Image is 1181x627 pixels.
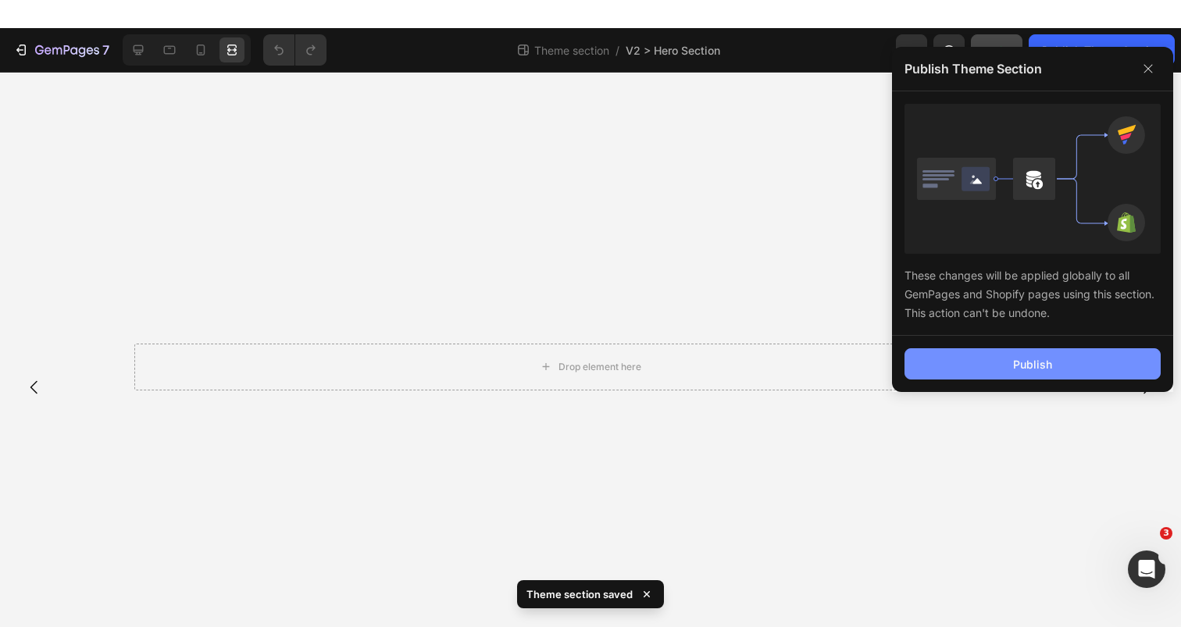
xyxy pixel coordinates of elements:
p: Theme section saved [526,586,633,602]
span: 3 [1160,527,1172,540]
div: Drop element here [558,317,641,330]
p: Publish Theme Section [904,59,1042,78]
span: / [615,42,619,59]
span: V2 > Hero Section [626,42,720,59]
div: Publish Theme Section [1042,42,1161,59]
span: Theme section [531,42,612,59]
div: Publish [1013,356,1052,372]
div: Undo/Redo [263,34,326,66]
button: Carousel Next Arrow [1125,322,1169,365]
button: Carousel Back Arrow [12,322,56,365]
p: 7 [102,41,109,59]
button: Publish Theme Section [1029,34,1175,66]
button: Publish [904,348,1161,379]
div: These changes will be applied globally to all GemPages and Shopify pages using this section. This... [904,254,1161,322]
button: 7 [6,34,116,66]
iframe: Intercom live chat [1128,550,1165,588]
